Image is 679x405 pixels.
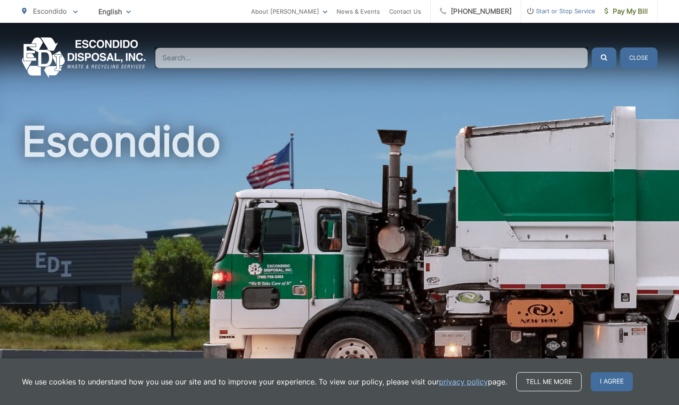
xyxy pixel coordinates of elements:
a: privacy policy [439,376,488,387]
a: EDCD logo. Return to the homepage. [22,37,146,78]
button: Close [620,47,658,68]
span: Pay My Bill [604,6,648,17]
a: About [PERSON_NAME] [251,6,327,17]
input: Search [155,47,588,68]
p: We use cookies to understand how you use our site and to improve your experience. To view our pol... [22,376,507,387]
button: Submit the search query. [592,47,616,68]
a: News & Events [337,6,380,17]
span: Escondido [33,7,67,16]
span: I agree [591,372,633,391]
a: Tell me more [516,372,582,391]
a: Contact Us [389,6,421,17]
span: English [91,4,138,20]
